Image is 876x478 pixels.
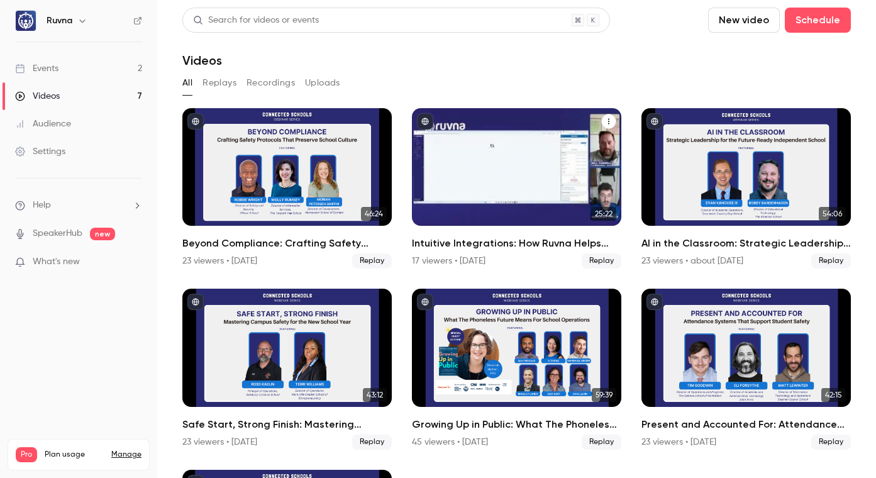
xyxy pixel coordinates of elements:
div: Search for videos or events [193,14,319,27]
span: What's new [33,255,80,269]
button: Uploads [305,73,340,93]
span: Replay [811,253,851,269]
span: 46:24 [361,207,387,221]
button: published [646,113,663,130]
span: Help [33,199,51,212]
button: published [417,294,433,310]
button: Schedule [785,8,851,33]
button: Recordings [247,73,295,93]
span: Replay [352,253,392,269]
a: 54:06AI in the Classroom: Strategic Leadership for the Future-Ready Independent School23 viewers ... [641,108,851,269]
div: 23 viewers • [DATE] [182,255,257,267]
h2: Growing Up in Public: What The Phoneless Future Means For School Operations [412,417,621,432]
button: published [187,294,204,310]
div: 45 viewers • [DATE] [412,436,488,448]
section: Videos [182,8,851,470]
div: Audience [15,118,71,130]
a: 42:15Present and Accounted For: Attendance Systems That Support Student Safety23 viewers • [DATE]... [641,289,851,449]
div: Videos [15,90,60,103]
h2: Intuitive Integrations: How Ruvna Helps Streamline Operations and Improve Safety [412,236,621,251]
h2: Present and Accounted For: Attendance Systems That Support Student Safety [641,417,851,432]
div: 17 viewers • [DATE] [412,255,485,267]
li: Beyond Compliance: Crafting Safety Protocols That Preserve School Culture [182,108,392,269]
h2: AI in the Classroom: Strategic Leadership for the Future-Ready Independent School [641,236,851,251]
a: 46:24Beyond Compliance: Crafting Safety Protocols That Preserve School Culture23 viewers • [DATE]... [182,108,392,269]
a: SpeakerHub [33,227,82,240]
span: Plan usage [45,450,104,460]
h6: Ruvna [47,14,72,27]
li: Growing Up in Public: What The Phoneless Future Means For School Operations [412,289,621,449]
span: 42:15 [821,388,846,402]
span: 25:22 [591,207,616,221]
h2: Safe Start, Strong Finish: Mastering Campus Safety for the New School Year [182,417,392,432]
div: Events [15,62,58,75]
li: AI in the Classroom: Strategic Leadership for the Future-Ready Independent School [641,108,851,269]
iframe: Noticeable Trigger [127,257,142,268]
a: 43:12Safe Start, Strong Finish: Mastering Campus Safety for the New School Year23 viewers • [DATE... [182,289,392,449]
span: Replay [582,253,621,269]
a: 25:22Intuitive Integrations: How Ruvna Helps Streamline Operations and Improve Safety17 viewers •... [412,108,621,269]
button: published [417,113,433,130]
div: 23 viewers • [DATE] [182,436,257,448]
div: Settings [15,145,65,158]
span: new [90,228,115,240]
button: All [182,73,192,93]
span: Replay [582,435,621,450]
span: 59:39 [592,388,616,402]
a: 59:39Growing Up in Public: What The Phoneless Future Means For School Operations45 viewers • [DAT... [412,289,621,449]
span: Replay [811,435,851,450]
img: Ruvna [16,11,36,31]
div: 23 viewers • about [DATE] [641,255,743,267]
li: help-dropdown-opener [15,199,142,212]
li: Present and Accounted For: Attendance Systems That Support Student Safety [641,289,851,449]
div: 23 viewers • [DATE] [641,436,716,448]
li: Intuitive Integrations: How Ruvna Helps Streamline Operations and Improve Safety [412,108,621,269]
h1: Videos [182,53,222,68]
li: Safe Start, Strong Finish: Mastering Campus Safety for the New School Year [182,289,392,449]
button: published [646,294,663,310]
button: published [187,113,204,130]
span: 43:12 [363,388,387,402]
span: 54:06 [819,207,846,221]
span: Pro [16,447,37,462]
button: New video [708,8,780,33]
h2: Beyond Compliance: Crafting Safety Protocols That Preserve School Culture [182,236,392,251]
a: Manage [111,450,141,460]
span: Replay [352,435,392,450]
button: Replays [202,73,236,93]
